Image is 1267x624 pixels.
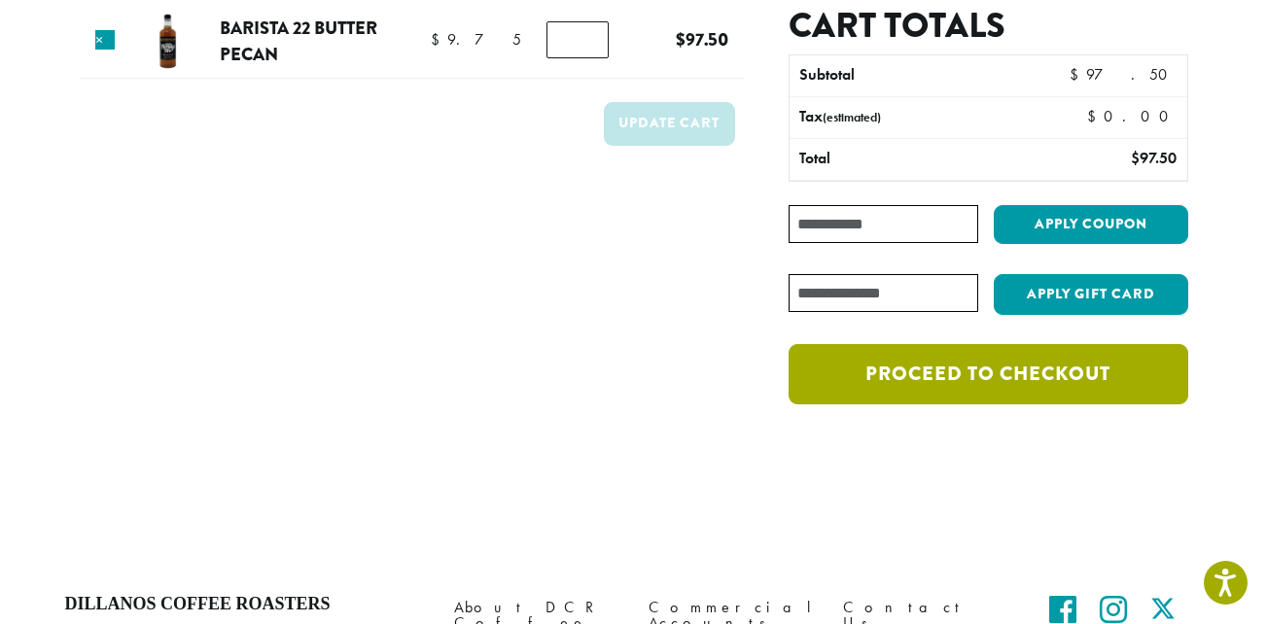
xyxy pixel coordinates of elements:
[790,55,1028,96] th: Subtotal
[790,97,1071,138] th: Tax
[431,29,521,50] bdi: 9.75
[994,274,1188,315] button: Apply Gift Card
[1070,64,1086,85] span: $
[994,205,1188,245] button: Apply coupon
[1131,148,1177,168] bdi: 97.50
[1070,64,1177,85] bdi: 97.50
[1087,106,1178,126] bdi: 0.00
[604,102,735,146] button: Update cart
[823,109,881,125] small: (estimated)
[136,10,199,73] img: Barista 22 Butter Pecan Syrup
[1131,148,1140,168] span: $
[790,139,1028,180] th: Total
[789,5,1187,47] h2: Cart totals
[676,26,686,52] span: $
[1087,106,1104,126] span: $
[431,29,447,50] span: $
[789,344,1187,404] a: Proceed to checkout
[546,21,609,58] input: Product quantity
[676,26,728,52] bdi: 97.50
[65,594,425,615] h4: Dillanos Coffee Roasters
[220,15,377,68] a: Barista 22 Butter Pecan
[95,30,115,50] a: Remove this item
